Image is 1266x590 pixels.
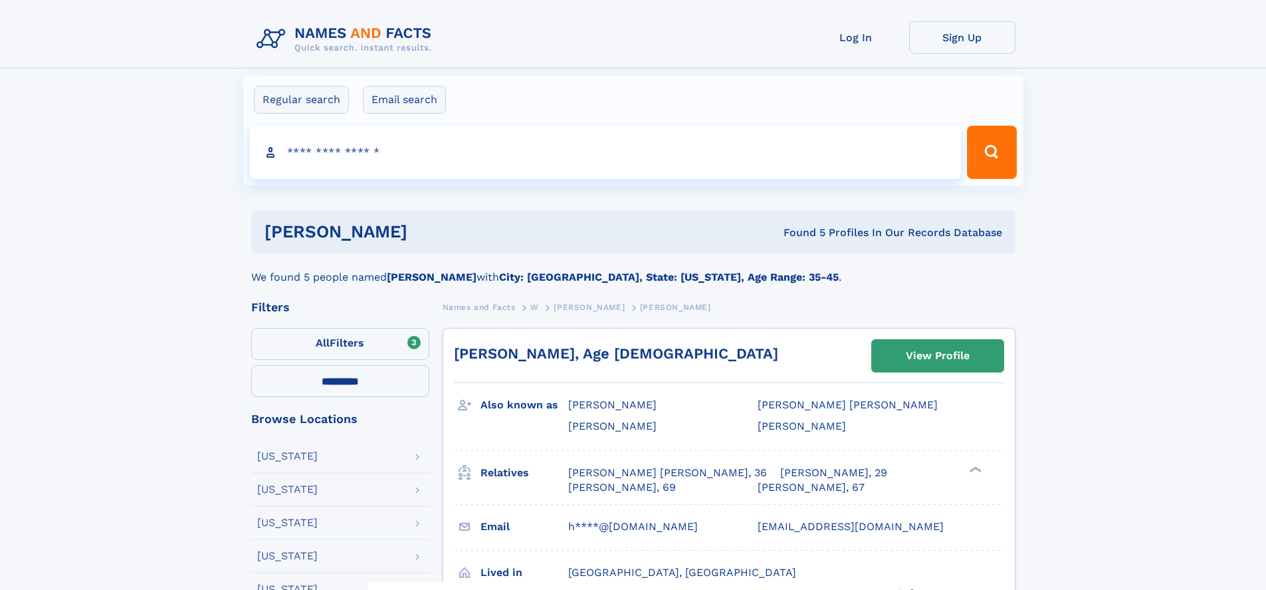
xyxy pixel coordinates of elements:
[257,551,318,561] div: [US_STATE]
[257,517,318,528] div: [US_STATE]
[257,484,318,495] div: [US_STATE]
[568,566,796,579] span: [GEOGRAPHIC_DATA], [GEOGRAPHIC_DATA]
[803,21,909,54] a: Log In
[363,86,446,114] label: Email search
[568,398,657,411] span: [PERSON_NAME]
[909,21,1015,54] a: Sign Up
[316,337,330,349] span: All
[257,451,318,462] div: [US_STATE]
[250,126,962,179] input: search input
[966,465,982,474] div: ❯
[758,480,865,495] a: [PERSON_NAME], 67
[254,86,349,114] label: Regular search
[554,303,625,312] span: [PERSON_NAME]
[264,223,595,240] h1: [PERSON_NAME]
[758,420,846,432] span: [PERSON_NAME]
[758,398,938,411] span: [PERSON_NAME] [PERSON_NAME]
[251,328,429,360] label: Filters
[530,299,539,315] a: W
[530,303,539,312] span: W
[595,225,1002,240] div: Found 5 Profiles In Our Records Database
[251,301,429,313] div: Filters
[872,340,1003,372] a: View Profile
[443,299,516,315] a: Names and Facts
[480,462,568,484] h3: Relatives
[568,466,767,480] a: [PERSON_NAME] [PERSON_NAME], 36
[387,271,476,283] b: [PERSON_NAME]
[454,345,778,362] a: [PERSON_NAME], Age [DEMOGRAPHIC_DATA]
[251,413,429,425] div: Browse Locations
[758,520,944,533] span: [EMAIL_ADDRESS][DOMAIN_NAME]
[906,341,970,371] div: View Profile
[568,480,676,495] a: [PERSON_NAME], 69
[480,516,568,538] h3: Email
[251,253,1015,285] div: We found 5 people named with .
[251,21,443,57] img: Logo Names and Facts
[780,466,887,480] a: [PERSON_NAME], 29
[967,126,1016,179] button: Search Button
[554,299,625,315] a: [PERSON_NAME]
[480,561,568,584] h3: Lived in
[480,394,568,416] h3: Also known as
[640,303,711,312] span: [PERSON_NAME]
[568,420,657,432] span: [PERSON_NAME]
[499,271,839,283] b: City: [GEOGRAPHIC_DATA], State: [US_STATE], Age Range: 35-45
